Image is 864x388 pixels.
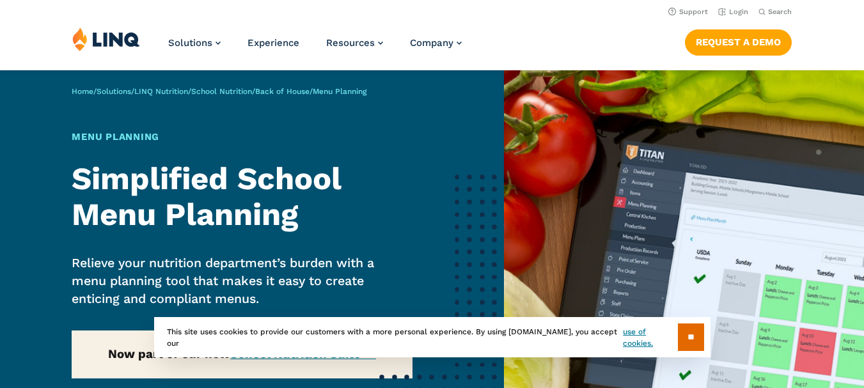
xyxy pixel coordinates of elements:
[168,27,462,69] nav: Primary Navigation
[255,87,310,96] a: Back of House
[191,87,252,96] a: School Nutrition
[685,27,792,55] nav: Button Navigation
[72,254,412,309] p: Relieve your nutrition department’s burden with a menu planning tool that makes it easy to create...
[168,37,212,49] span: Solutions
[758,7,792,17] button: Open Search Bar
[72,130,412,144] h1: Menu Planning
[247,37,299,49] a: Experience
[72,87,93,96] a: Home
[97,87,131,96] a: Solutions
[313,87,366,96] span: Menu Planning
[326,37,383,49] a: Resources
[72,87,366,96] span: / / / / /
[134,87,188,96] a: LINQ Nutrition
[685,29,792,55] a: Request a Demo
[668,8,708,16] a: Support
[718,8,748,16] a: Login
[326,37,375,49] span: Resources
[623,326,677,349] a: use of cookies.
[154,317,711,357] div: This site uses cookies to provide our customers with a more personal experience. By using [DOMAIN...
[410,37,453,49] span: Company
[168,37,221,49] a: Solutions
[72,160,341,233] strong: Simplified School Menu Planning
[410,37,462,49] a: Company
[768,8,792,16] span: Search
[72,27,140,51] img: LINQ | K‑12 Software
